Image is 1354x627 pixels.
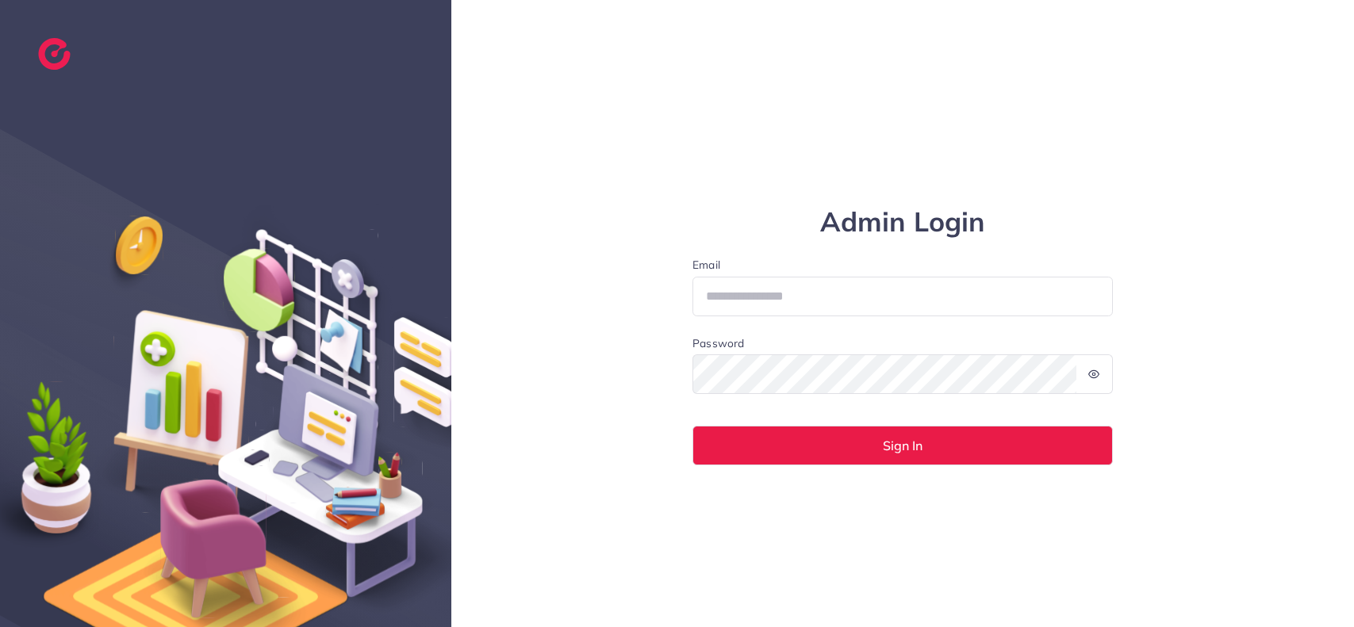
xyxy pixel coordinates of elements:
button: Sign In [692,426,1113,465]
label: Email [692,257,1113,273]
h1: Admin Login [692,206,1113,239]
label: Password [692,335,744,351]
span: Sign In [883,439,922,452]
img: logo [38,38,71,70]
